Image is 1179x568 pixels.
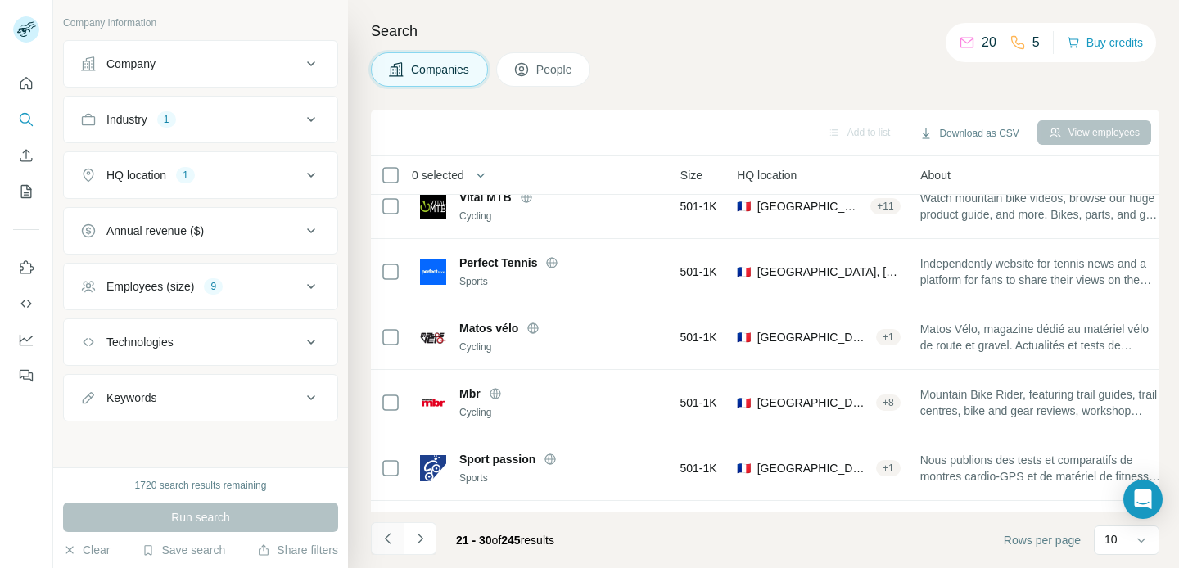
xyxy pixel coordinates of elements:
[680,460,717,476] span: 501-1K
[459,471,636,485] div: Sports
[176,168,195,183] div: 1
[757,394,870,411] span: [GEOGRAPHIC_DATA], [GEOGRAPHIC_DATA]|[GEOGRAPHIC_DATA]
[492,534,502,547] span: of
[13,361,39,390] button: Feedback
[737,198,751,214] span: 🇫🇷
[106,278,194,295] div: Employees (size)
[157,112,176,127] div: 1
[757,198,865,214] span: [GEOGRAPHIC_DATA], [GEOGRAPHIC_DATA]-Rhone-Alpes|[GEOGRAPHIC_DATA]
[680,264,717,280] span: 501-1K
[737,329,751,345] span: 🇫🇷
[459,209,636,223] div: Cycling
[63,16,338,30] p: Company information
[106,56,156,72] div: Company
[459,405,636,420] div: Cycling
[371,20,1159,43] h4: Search
[920,255,1163,288] span: Independently website for tennis news and a platform for fans to share their views on the game.
[459,189,512,205] span: Vital MTB
[13,177,39,206] button: My lists
[1123,480,1163,519] div: Open Intercom Messenger
[64,267,337,306] button: Employees (size)9
[1104,531,1118,548] p: 10
[420,390,446,416] img: Logo of Mbr
[920,321,1163,354] span: Matos Vélo, magazine dédié au matériel vélo de route et gravel. Actualités et tests de matériel, ...
[64,378,337,417] button: Keywords
[459,255,537,271] span: Perfect Tennis
[737,167,797,183] span: HQ location
[1067,31,1143,54] button: Buy credits
[456,534,492,547] span: 21 - 30
[737,460,751,476] span: 🇫🇷
[13,289,39,318] button: Use Surfe API
[920,167,951,183] span: About
[876,395,901,410] div: + 8
[870,199,900,214] div: + 11
[142,542,225,558] button: Save search
[459,385,481,402] span: Mbr
[757,329,870,345] span: [GEOGRAPHIC_DATA], [GEOGRAPHIC_DATA]|[GEOGRAPHIC_DATA]
[680,329,717,345] span: 501-1K
[106,223,204,239] div: Annual revenue ($)
[456,534,554,547] span: results
[63,542,110,558] button: Clear
[757,460,870,476] span: [GEOGRAPHIC_DATA]
[680,394,717,411] span: 501-1K
[64,100,337,139] button: Industry1
[411,61,471,78] span: Companies
[536,61,574,78] span: People
[13,105,39,134] button: Search
[106,390,156,406] div: Keywords
[420,324,446,350] img: Logo of Matos vélo
[420,193,446,219] img: Logo of Vital MTB
[920,190,1163,223] span: Watch mountain bike videos, browse our huge product guide, and more. Bikes, parts, and gear revie...
[64,44,337,83] button: Company
[982,33,996,52] p: 20
[459,274,636,289] div: Sports
[459,320,518,336] span: Matos vélo
[920,452,1163,485] span: Nous publions des tests et comparatifs de montres cardio-GPS et de matériel de fitness (vélo elli...
[459,340,636,354] div: Cycling
[737,394,751,411] span: 🇫🇷
[920,386,1163,419] span: Mountain Bike Rider, featuring trail guides, trail centres, bike and gear reviews, workshop advice.
[106,111,147,128] div: Industry
[204,279,223,294] div: 9
[106,334,174,350] div: Technologies
[420,259,446,285] img: Logo of Perfect Tennis
[404,522,436,555] button: Navigate to next page
[757,264,901,280] span: [GEOGRAPHIC_DATA], [GEOGRAPHIC_DATA]
[64,156,337,195] button: HQ location1
[680,198,717,214] span: 501-1K
[13,69,39,98] button: Quick start
[13,325,39,354] button: Dashboard
[737,264,751,280] span: 🇫🇷
[412,167,464,183] span: 0 selected
[64,322,337,362] button: Technologies
[257,542,338,558] button: Share filters
[13,141,39,170] button: Enrich CSV
[371,522,404,555] button: Navigate to previous page
[1004,532,1081,548] span: Rows per page
[64,211,337,250] button: Annual revenue ($)
[876,330,901,345] div: + 1
[680,167,702,183] span: Size
[135,478,267,493] div: 1720 search results remaining
[1032,33,1040,52] p: 5
[908,121,1030,146] button: Download as CSV
[876,461,901,476] div: + 1
[420,455,446,481] img: Logo of Sport passion
[106,167,166,183] div: HQ location
[13,253,39,282] button: Use Surfe on LinkedIn
[501,534,520,547] span: 245
[459,451,535,467] span: Sport passion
